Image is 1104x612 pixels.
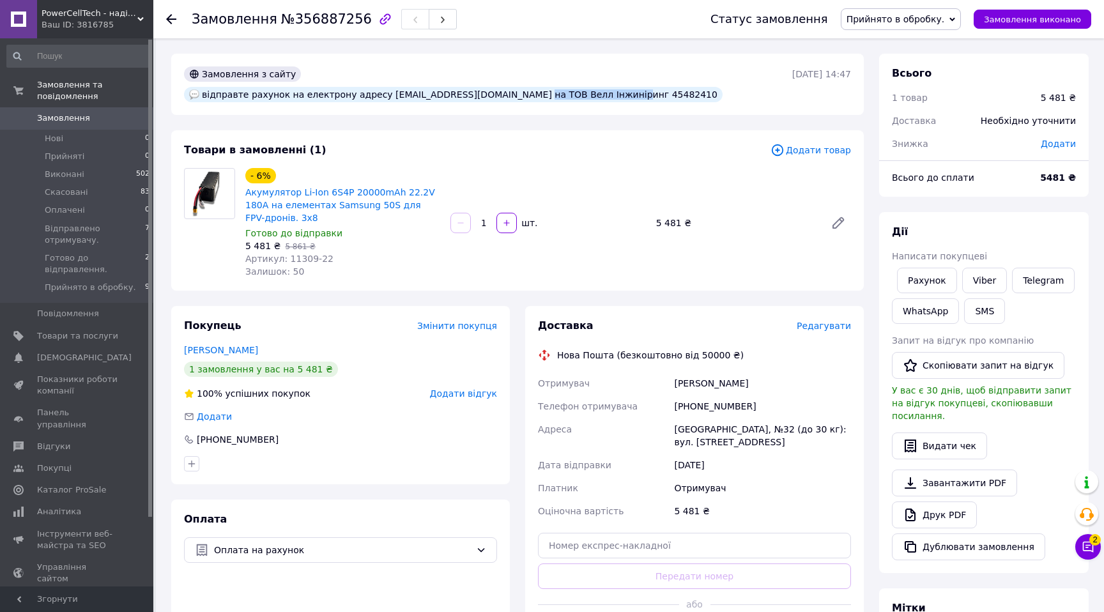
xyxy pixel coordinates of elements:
[825,210,851,236] a: Редагувати
[184,513,227,525] span: Оплата
[538,533,851,558] input: Номер експрес-накладної
[37,352,132,363] span: [DEMOGRAPHIC_DATA]
[892,432,987,459] button: Видати чек
[245,241,280,251] span: 5 481 ₴
[192,11,277,27] span: Замовлення
[37,463,72,474] span: Покупці
[554,349,747,362] div: Нова Пошта (безкоштовно від 50000 ₴)
[42,8,137,19] span: PowerCellTech - надійні акумулятори для дронів, створені під ваші завдання
[245,266,304,277] span: Залишок: 50
[538,506,624,516] span: Оціночна вартість
[538,483,578,493] span: Платник
[671,418,854,454] div: [GEOGRAPHIC_DATA], №32 (до 30 кг): вул. [STREET_ADDRESS]
[245,228,342,238] span: Готово до відправки
[671,372,854,395] div: [PERSON_NAME]
[671,395,854,418] div: [PHONE_NUMBER]
[37,484,106,496] span: Каталог ProSale
[770,143,851,157] span: Додати товар
[892,298,959,324] a: WhatsApp
[417,321,497,331] span: Змінити покупця
[973,107,1084,135] div: Необхідно уточнити
[145,252,149,275] span: 2
[45,169,84,180] span: Виконані
[847,14,945,24] span: Прийнято в обробку.
[892,251,987,261] span: Написати покупцеві
[42,19,153,31] div: Ваш ID: 3816785
[1012,268,1075,293] a: Telegram
[245,168,276,183] div: - 6%
[184,66,301,82] div: Замовлення з сайту
[974,10,1091,29] button: Замовлення виконано
[892,335,1034,346] span: Запит на відгук про компанію
[37,441,70,452] span: Відгуки
[37,528,118,551] span: Інструменти веб-майстра та SEO
[964,298,1005,324] button: SMS
[538,401,638,411] span: Телефон отримувача
[538,424,572,434] span: Адреса
[37,374,118,397] span: Показники роботи компанії
[430,388,497,399] span: Додати відгук
[897,268,957,293] button: Рахунок
[45,223,145,246] span: Відправлено отримувачу.
[37,308,99,319] span: Повідомлення
[45,252,145,275] span: Готово до відправлення.
[37,562,118,585] span: Управління сайтом
[538,319,594,332] span: Доставка
[984,15,1081,24] span: Замовлення виконано
[37,506,81,517] span: Аналітика
[892,385,1071,421] span: У вас є 30 днів, щоб відправити запит на відгук покупцеві, скопіювавши посилання.
[285,242,315,251] span: 5 861 ₴
[37,112,90,124] span: Замовлення
[37,79,153,102] span: Замовлення та повідомлення
[145,133,149,144] span: 0
[195,433,280,446] div: [PHONE_NUMBER]
[671,477,854,500] div: Отримувач
[281,11,372,27] span: №356887256
[1040,172,1076,183] b: 5481 ₴
[1041,139,1076,149] span: Додати
[145,151,149,162] span: 0
[892,93,928,103] span: 1 товар
[892,67,931,79] span: Всього
[892,470,1017,496] a: Завантажити PDF
[45,133,63,144] span: Нові
[892,139,928,149] span: Знижка
[892,533,1045,560] button: Дублювати замовлення
[145,223,149,246] span: 7
[45,151,84,162] span: Прийняті
[197,411,232,422] span: Додати
[45,187,88,198] span: Скасовані
[797,321,851,331] span: Редагувати
[189,89,199,100] img: :speech_balloon:
[962,268,1007,293] a: Viber
[892,352,1064,379] button: Скопіювати запит на відгук
[792,69,851,79] time: [DATE] 14:47
[197,388,222,399] span: 100%
[245,254,333,264] span: Артикул: 11309-22
[141,187,149,198] span: 83
[145,282,149,293] span: 9
[1075,534,1101,560] button: Чат з покупцем2
[538,378,590,388] span: Отримувач
[37,330,118,342] span: Товари та послуги
[892,226,908,238] span: Дії
[1089,534,1101,546] span: 2
[671,500,854,523] div: 5 481 ₴
[184,387,310,400] div: успішних покупок
[136,169,149,180] span: 502
[184,144,326,156] span: Товари в замовленні (1)
[45,204,85,216] span: Оплачені
[671,454,854,477] div: [DATE]
[184,87,723,102] div: відправте рахунок на електрону адресу [EMAIL_ADDRESS][DOMAIN_NAME] на ТОВ Велл Інжиніринг 45482410
[184,362,338,377] div: 1 замовлення у вас на 5 481 ₴
[145,204,149,216] span: 0
[214,543,471,557] span: Оплата на рахунок
[892,172,974,183] span: Всього до сплати
[710,13,828,26] div: Статус замовлення
[651,214,820,232] div: 5 481 ₴
[679,598,710,611] span: або
[184,345,258,355] a: [PERSON_NAME]
[1041,91,1076,104] div: 5 481 ₴
[184,319,241,332] span: Покупець
[185,169,234,218] img: Акумулятор Li-Ion 6S4P 20000mAh 22.2V 180A на елементах Samsung 50S для FPV-дронів. 3x8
